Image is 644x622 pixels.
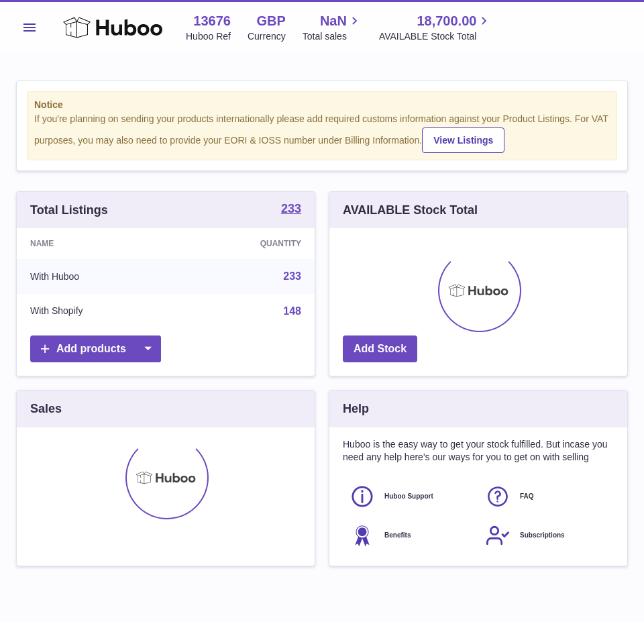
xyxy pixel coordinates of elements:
[34,113,610,153] div: If you're planning on sending your products internationally please add required customs informati...
[177,228,315,259] th: Quantity
[485,484,607,509] a: FAQ
[379,12,492,43] a: 18,700.00 AVAILABLE Stock Total
[303,12,362,43] a: NaN Total sales
[350,484,472,509] a: Huboo Support
[422,127,504,153] a: View Listings
[281,203,301,217] a: 233
[379,30,492,43] span: AVAILABLE Stock Total
[17,294,177,329] td: With Shopify
[30,335,161,363] a: Add products
[343,401,369,417] h3: Help
[520,531,565,540] span: Subscriptions
[520,492,534,501] span: FAQ
[193,12,231,30] strong: 13676
[30,202,108,218] h3: Total Listings
[350,523,472,548] a: Benefits
[248,30,286,43] div: Currency
[186,30,231,43] div: Huboo Ref
[17,228,177,259] th: Name
[303,30,362,43] span: Total sales
[417,12,476,30] span: 18,700.00
[320,12,347,30] span: NaN
[281,203,301,215] strong: 233
[343,335,417,363] a: Add Stock
[283,270,301,282] a: 233
[343,438,614,464] p: Huboo is the easy way to get your stock fulfilled. But incase you need any help here's our ways f...
[485,523,607,548] a: Subscriptions
[17,259,177,294] td: With Huboo
[384,492,433,501] span: Huboo Support
[283,305,301,317] a: 148
[30,401,62,417] h3: Sales
[256,12,285,30] strong: GBP
[384,531,411,540] span: Benefits
[34,99,610,111] strong: Notice
[343,202,478,218] h3: AVAILABLE Stock Total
